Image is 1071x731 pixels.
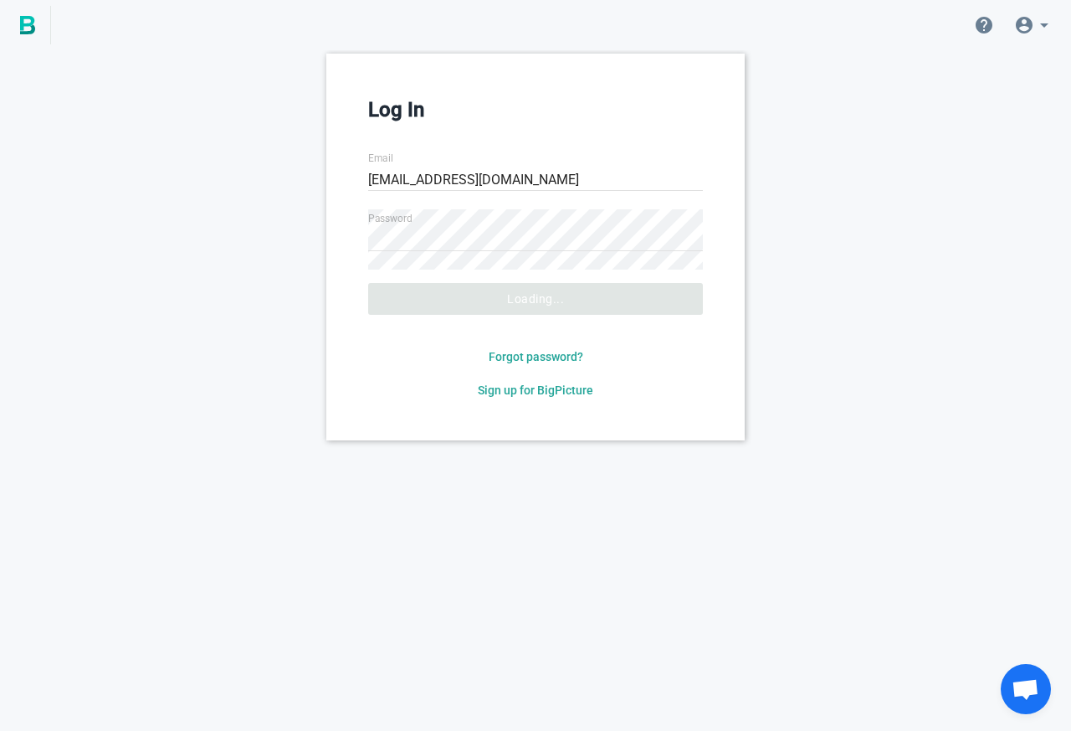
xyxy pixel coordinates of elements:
[489,350,583,363] span: Forgot password?
[478,384,593,397] span: Sign up for BigPicture
[20,16,35,34] img: BigPicture.io
[368,283,703,315] button: Loading...
[368,95,703,124] h3: Log In
[1001,664,1051,714] div: Open chat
